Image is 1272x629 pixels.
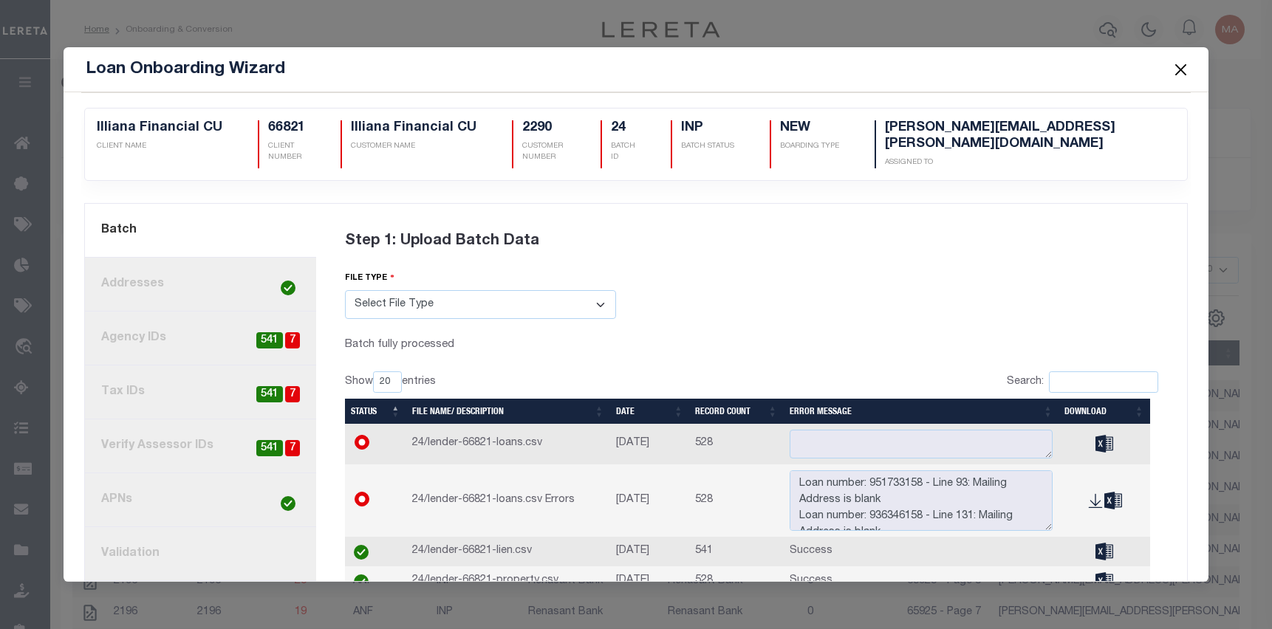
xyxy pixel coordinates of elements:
[256,386,283,403] span: 541
[345,371,436,393] label: Show entries
[689,566,784,596] td: 528
[522,141,565,163] p: CUSTOMER NUMBER
[86,59,285,80] h5: Loan Onboarding Wizard
[285,440,300,457] span: 7
[351,120,476,137] h5: Illiana Financial CU
[780,120,839,137] h5: NEW
[256,440,283,457] span: 541
[285,332,300,349] span: 7
[610,537,689,566] td: [DATE]
[1059,399,1150,424] th: Download: activate to sort column ascending
[780,141,839,152] p: Boarding Type
[85,473,316,527] a: APNs
[681,120,734,137] h5: INP
[611,120,635,137] h5: 24
[85,204,316,258] a: Batch
[85,419,316,473] a: Verify Assessor IDs7541
[345,213,1158,270] div: Step 1: Upload Batch Data
[610,464,689,537] td: [DATE]
[406,464,610,537] td: 24/lender-66821-loans.csv Errors
[345,271,394,285] label: file type
[354,545,369,560] img: check-icon-green.svg
[610,399,689,424] th: Date: activate to sort column ascending
[1049,371,1158,393] input: Search:
[610,566,689,596] td: [DATE]
[784,537,1059,566] td: Success
[406,424,610,464] td: 24/lender-66821-loans.csv
[285,386,300,403] span: 7
[256,332,283,349] span: 541
[406,399,610,424] th: File Name/ Description: activate to sort column ascending
[1172,60,1191,79] button: Close
[268,141,305,163] p: CLIENT NUMBER
[689,399,784,424] th: Record Count: activate to sort column ascending
[97,120,222,137] h5: Illiana Financial CU
[354,574,369,589] img: check-icon-green.svg
[522,120,565,137] h5: 2290
[406,537,610,566] td: 24/lender-66821-lien.csv
[85,527,316,581] a: Validation
[345,337,616,354] div: Batch fully processed
[406,566,610,596] td: 24/lender-66821-property.csv
[689,424,784,464] td: 528
[268,120,305,137] h5: 66821
[85,312,316,365] a: Agency IDs7541
[611,141,635,163] p: BATCH ID
[281,281,295,295] img: check-icon-green.svg
[281,496,295,511] img: check-icon-green.svg
[345,399,406,424] th: Status: activate to sort column descending
[97,141,222,152] p: CLIENT NAME
[885,157,1139,168] p: Assigned To
[790,470,1053,532] textarea: Loan number: 951733158 - Line 93: Mailing Address is blank Loan number: 936346158 - Line 131: Mai...
[885,120,1139,152] h5: [PERSON_NAME][EMAIL_ADDRESS][PERSON_NAME][DOMAIN_NAME]
[784,566,1059,596] td: Success
[689,537,784,566] td: 541
[689,464,784,537] td: 528
[1007,371,1158,393] label: Search:
[373,371,402,393] select: Showentries
[85,258,316,312] a: Addresses
[351,141,476,152] p: CUSTOMER NAME
[784,399,1059,424] th: Error Message: activate to sort column ascending
[681,141,734,152] p: BATCH STATUS
[610,424,689,464] td: [DATE]
[85,365,316,419] a: Tax IDs7541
